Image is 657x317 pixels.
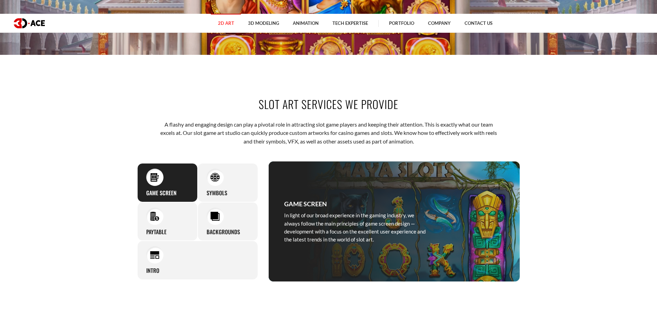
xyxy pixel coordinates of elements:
[137,96,520,112] h2: Slot Art Services We Provide
[159,120,498,146] p: A flashy and engaging design can play a pivotal role in attracting slot game players and keeping ...
[241,14,286,33] a: 3D Modeling
[211,14,241,33] a: 2D Art
[284,199,327,209] h3: Game screen
[284,211,426,244] p: In light of our broad experience in the gaming industry, we always follow the main principles of ...
[150,211,159,221] img: Paytable
[286,14,326,33] a: Animation
[146,228,167,236] h3: Paytable
[150,250,159,260] img: Intro
[382,14,421,33] a: Portfolio
[146,267,159,274] h3: Intro
[150,172,159,182] img: Game screen
[421,14,458,33] a: Company
[458,14,499,33] a: Contact Us
[326,14,375,33] a: Tech Expertise
[207,189,227,197] h3: Symbols
[14,18,45,28] img: logo dark
[210,211,220,221] img: Backgrounds
[210,172,220,182] img: Symbols
[146,189,177,197] h3: Game screen
[207,228,240,236] h3: Backgrounds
